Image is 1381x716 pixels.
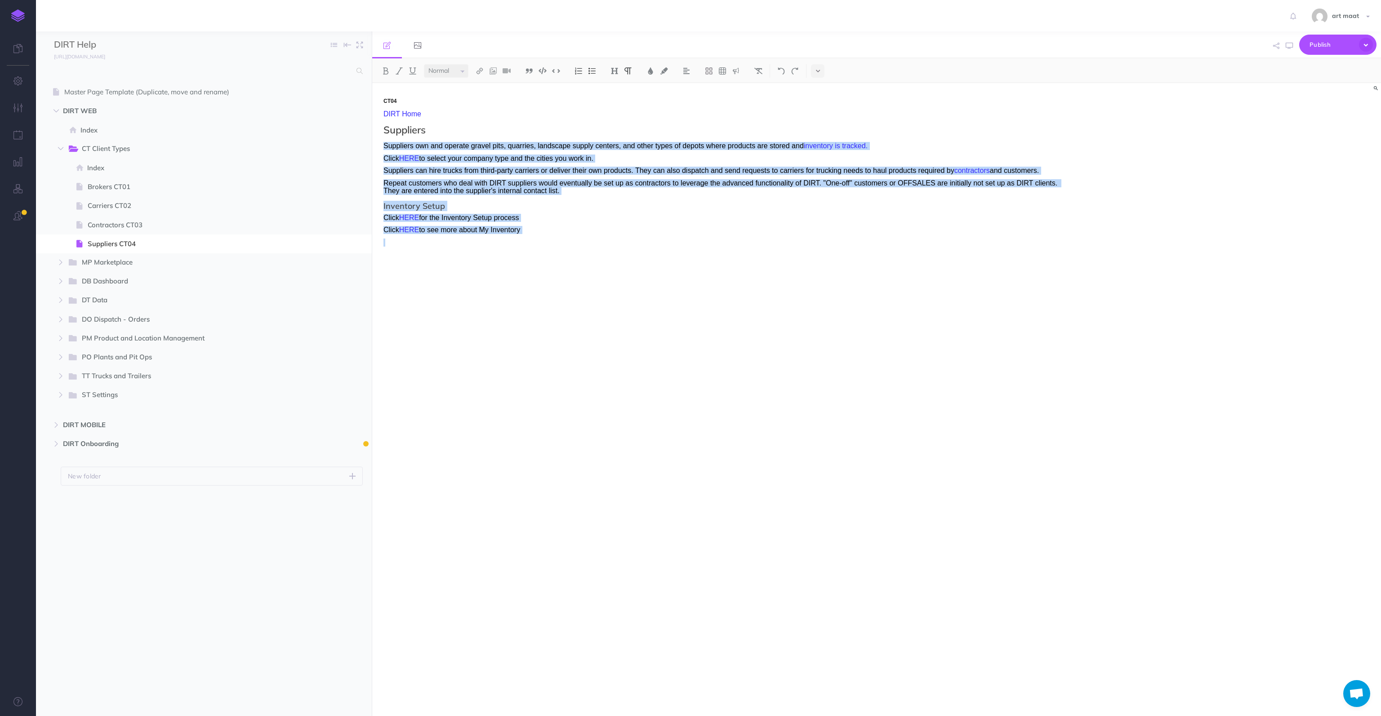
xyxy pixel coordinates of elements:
[11,9,25,22] img: logo-mark.svg
[409,67,417,75] img: Underline button
[610,67,619,75] img: Headings dropdown button
[68,471,101,481] p: New folder
[383,110,421,118] a: DIRT Home
[63,438,307,449] span: DIRT Onboarding
[383,179,1067,195] p: Repeat customers who deal with DIRT suppliers would eventually be set up as contractors to levera...
[88,239,318,249] span: Suppliers CT04
[82,257,304,269] span: MP Marketplace
[754,67,762,75] img: Clear styles button
[383,202,1067,211] h3: Inventory Setup
[383,98,396,104] span: CT04
[539,67,547,74] img: Code block button
[82,143,304,155] span: CT Client Types
[476,67,484,75] img: Link button
[718,67,726,75] img: Create table button
[88,181,318,192] span: Brokers CT01
[88,220,318,230] span: Contractors CT03
[63,106,307,116] span: DIRT WEB
[552,67,560,74] img: Inline code button
[732,67,740,75] img: Callout dropdown menu button
[383,155,1067,163] p: Click to select your company type and the cities you work in.
[36,52,114,61] a: [URL][DOMAIN_NAME]
[54,63,351,79] input: Search
[54,53,105,60] small: [URL][DOMAIN_NAME]
[1312,9,1328,24] img: dba3bd9ff28af6bcf6f79140cf744780.jpg
[82,352,304,363] span: PO Plants and Pit Ops
[64,87,318,97] span: Master Page Template (Duplicate, move and rename)
[383,214,1067,222] p: Click for the Inventory Setup process
[54,38,160,52] input: Documentation Name
[682,67,690,75] img: Alignment dropdown menu button
[804,142,868,150] a: inventory is tracked.
[383,167,1067,175] p: Suppliers can hire trucks from third-party carriers or deliver their own products. They can also ...
[82,371,304,382] span: TT Trucks and Trailers
[954,167,990,174] a: contractors
[61,467,363,486] button: New folder
[1343,680,1370,707] div: Open chat
[395,67,403,75] img: Italic button
[777,67,785,75] img: Undo
[383,142,1067,150] p: Suppliers own and operate gravel pits, quarries, landscape supply centers, and other types of dep...
[382,67,390,75] img: Bold button
[82,333,304,345] span: PM Product and Location Management
[588,67,596,75] img: Unordered list button
[575,67,583,75] img: Ordered list button
[660,67,668,75] img: Text background color button
[80,125,318,136] span: Index
[791,67,799,75] img: Redo
[399,214,419,221] a: HERE
[1328,12,1363,20] span: art maat
[383,124,1067,135] h2: Suppliers
[624,67,632,75] img: Paragraph button
[489,67,497,75] img: Add image button
[646,67,655,75] img: Text color button
[1310,38,1354,52] span: Publish
[399,155,419,162] a: HERE
[82,295,304,306] span: DT Data
[383,226,1067,234] p: Click to see more about My Inventory
[1299,35,1377,55] button: Publish
[88,200,318,211] span: Carriers CT02
[399,226,419,234] a: HERE
[82,314,304,326] span: DO Dispatch - Orders
[82,276,304,287] span: DB Dashboard
[87,163,318,173] span: Index
[525,67,533,75] img: Blockquote button
[503,67,511,75] img: Add video button
[82,389,304,401] span: ST Settings
[63,420,307,430] span: DIRT MOBILE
